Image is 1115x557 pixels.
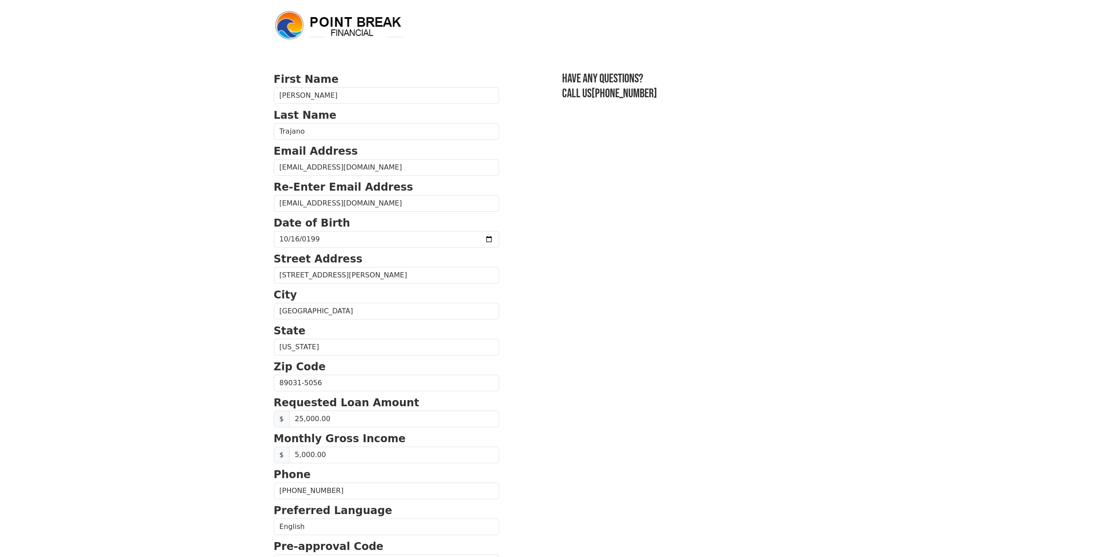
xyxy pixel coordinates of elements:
[274,253,363,265] strong: Street Address
[274,109,336,121] strong: Last Name
[274,289,297,301] strong: City
[274,267,499,284] input: Street Address
[274,87,499,104] input: First Name
[274,411,290,427] span: $
[591,86,657,101] a: [PHONE_NUMBER]
[274,325,306,337] strong: State
[562,71,842,86] h3: Have any questions?
[274,145,358,157] strong: Email Address
[274,397,419,409] strong: Requested Loan Amount
[274,482,499,499] input: Phone
[274,540,384,553] strong: Pre-approval Code
[274,159,499,176] input: Email Address
[274,217,350,229] strong: Date of Birth
[274,504,392,517] strong: Preferred Language
[289,447,499,463] input: Monthly Gross Income
[274,73,339,85] strong: First Name
[274,123,499,140] input: Last Name
[289,411,499,427] input: Requested Loan Amount
[274,195,499,212] input: Re-Enter Email Address
[274,375,499,391] input: Zip Code
[562,86,842,101] h3: Call us
[274,361,326,373] strong: Zip Code
[274,181,413,193] strong: Re-Enter Email Address
[274,447,290,463] span: $
[274,303,499,319] input: City
[274,431,499,447] p: Monthly Gross Income
[274,10,405,41] img: logo.png
[274,468,311,481] strong: Phone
